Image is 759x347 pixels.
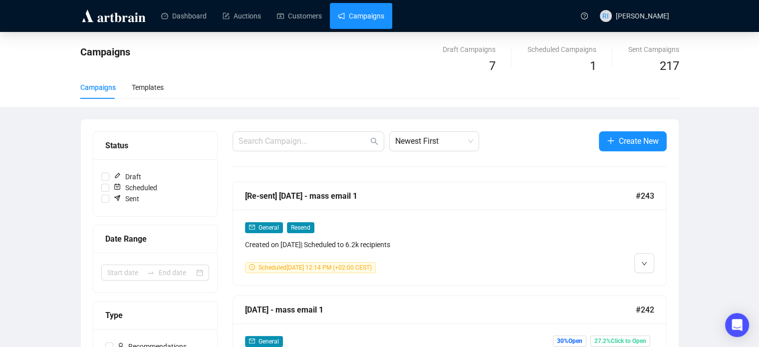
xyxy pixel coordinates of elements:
span: 7 [489,59,496,73]
span: search [370,137,378,145]
a: Campaigns [338,3,384,29]
div: Type [105,309,205,322]
span: 1 [590,59,596,73]
span: 217 [660,59,679,73]
span: to [147,269,155,277]
div: Templates [132,82,164,93]
span: Create New [619,135,659,147]
span: Sent [109,193,143,204]
span: 27.2% Click to Open [590,336,650,347]
span: down [641,261,647,267]
img: logo [80,8,147,24]
span: #242 [636,304,654,316]
div: Campaigns [80,82,116,93]
span: General [258,338,279,345]
span: General [258,224,279,231]
input: End date [159,267,194,278]
span: Resend [287,222,314,233]
div: Draft Campaigns [443,44,496,55]
span: question-circle [581,12,588,19]
span: RI [602,10,609,21]
span: mail [249,338,255,344]
span: mail [249,224,255,230]
span: 30% Open [553,336,586,347]
input: Start date [107,267,143,278]
a: [Re-sent] [DATE] - mass email 1#243mailGeneralResendCreated on [DATE]| Scheduled to 6.2k recipien... [233,182,667,286]
div: Status [105,139,205,152]
div: Created on [DATE] | Scheduled to 6.2k recipients [245,239,550,250]
span: clock-circle [249,264,255,270]
div: [Re-sent] [DATE] - mass email 1 [245,190,636,202]
a: Customers [277,3,322,29]
span: Scheduled [DATE] 12:14 PM (+02:00 CEST) [258,264,372,271]
input: Search Campaign... [239,135,368,147]
span: #243 [636,190,654,202]
span: swap-right [147,269,155,277]
span: Draft [109,171,145,182]
div: [DATE] - mass email 1 [245,304,636,316]
span: [PERSON_NAME] [616,12,669,20]
div: Date Range [105,233,205,245]
button: Create New [599,131,667,151]
a: Dashboard [161,3,207,29]
span: Campaigns [80,46,130,58]
span: plus [607,137,615,145]
a: Auctions [223,3,261,29]
div: Scheduled Campaigns [527,44,596,55]
span: Scheduled [109,182,161,193]
div: Sent Campaigns [628,44,679,55]
span: Newest First [395,132,473,151]
div: Open Intercom Messenger [725,313,749,337]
